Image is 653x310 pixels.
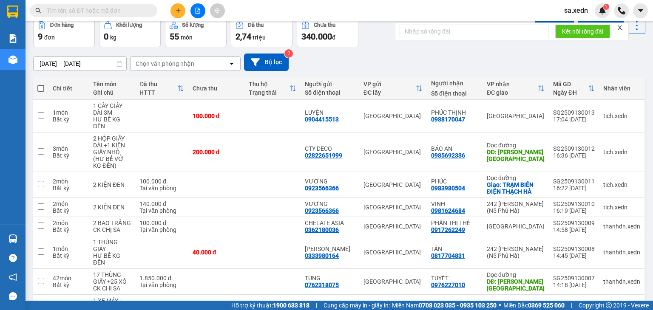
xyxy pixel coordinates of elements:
[305,116,339,123] div: 0904415513
[139,89,177,96] div: HTTT
[431,80,478,87] div: Người nhận
[487,81,538,87] div: VP nhận
[53,85,85,92] div: Chi tiết
[603,204,640,211] div: tich.xedn
[181,34,193,41] span: món
[603,278,640,285] div: thanhdn.xedn
[314,22,335,28] div: Chưa thu
[487,142,545,149] div: Dọc đường
[93,89,131,96] div: Ghi chú
[93,220,131,226] div: 2 BAO TRẮNG
[34,57,126,70] input: Select a date range.
[165,17,227,47] button: Số lượng55món
[93,155,131,169] div: (HƯ BỂ VỞ KG ĐỀN)
[487,245,545,259] div: 242 [PERSON_NAME] (N5 Phủ Hà)
[363,81,416,87] div: VP gửi
[53,109,85,116] div: 1 món
[139,200,184,207] div: 140.000 đ
[431,185,465,192] div: 0983980504
[549,77,599,100] th: Toggle SortBy
[253,34,266,41] span: triệu
[603,181,640,188] div: tich.xedn
[93,204,131,211] div: 2 KIỆN ĐEN
[110,34,116,41] span: kg
[553,275,595,282] div: SG2509130007
[363,113,423,119] div: [GEOGRAPHIC_DATA]
[305,109,355,116] div: LUYỆN
[359,77,427,100] th: Toggle SortBy
[553,226,595,233] div: 14:58 [DATE]
[617,25,623,31] span: close
[363,89,416,96] div: ĐC lấy
[231,17,292,47] button: Đã thu2,74 triệu
[38,31,43,42] span: 9
[553,89,588,96] div: Ngày ĐH
[487,200,545,214] div: 242 [PERSON_NAME] (N5 Phủ Hà)
[633,3,648,18] button: caret-down
[53,178,85,185] div: 2 món
[431,178,478,185] div: PHÚC
[273,302,309,309] strong: 1900 633 818
[93,239,131,252] div: 1 THÙNG GIẤY
[603,113,640,119] div: tich.xedn
[53,152,85,159] div: Bất kỳ
[503,301,565,310] span: Miền Bắc
[606,302,612,308] span: copyright
[53,252,85,259] div: Bất kỳ
[9,55,17,64] img: warehouse-icon
[305,200,355,207] div: VƯƠNG
[571,301,572,310] span: |
[284,49,293,58] sup: 2
[603,223,640,230] div: thanhdn.xedn
[487,271,545,278] div: Dọc đường
[53,200,85,207] div: 2 món
[139,226,184,233] div: Tại văn phòng
[324,301,390,310] span: Cung cấp máy in - giấy in:
[249,81,290,87] div: Thu hộ
[236,31,251,42] span: 2,74
[553,185,595,192] div: 16:22 [DATE]
[249,89,290,96] div: Trạng thái
[139,178,184,185] div: 100.000 đ
[190,3,205,18] button: file-add
[7,6,18,18] img: logo-vxr
[431,275,478,282] div: TUYẾT
[553,282,595,288] div: 14:18 [DATE]
[599,7,606,14] img: icon-new-feature
[618,7,625,14] img: phone-icon
[363,149,423,155] div: [GEOGRAPHIC_DATA]
[53,282,85,288] div: Bất kỳ
[139,81,177,87] div: Đã thu
[431,226,465,233] div: 0917262249
[139,282,184,288] div: Tại văn phòng
[93,285,131,292] div: CK CHỊ SA
[9,292,17,300] span: message
[93,135,131,155] div: 2 HỘP GIẤY DÀI +1 KIÊN GIẤY NHỎ
[553,109,595,116] div: SG2509130013
[553,145,595,152] div: SG2509130012
[431,116,465,123] div: 0988170047
[35,8,41,14] span: search
[637,7,644,14] span: caret-down
[431,245,478,252] div: TẤN
[562,27,603,36] span: Kết nối tổng đài
[603,249,640,256] div: thanhdn.xedn
[93,81,131,87] div: Tên món
[603,149,640,155] div: tich.xedn
[363,223,423,230] div: [GEOGRAPHIC_DATA]
[499,304,501,307] span: ⚪️
[487,175,545,181] div: Dọc đường
[305,226,339,233] div: 0362180036
[305,220,355,226] div: CHELATE ASIA
[193,249,240,256] div: 40.000 đ
[33,17,95,47] button: Đơn hàng9đơn
[104,31,108,42] span: 0
[244,54,289,71] button: Bộ lọc
[305,282,339,288] div: 0762318075
[431,282,465,288] div: 0976227010
[116,22,142,28] div: Khối lượng
[553,200,595,207] div: SG2509130010
[248,22,264,28] div: Đã thu
[53,207,85,214] div: Bất kỳ
[305,245,355,252] div: QUỲNH ANH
